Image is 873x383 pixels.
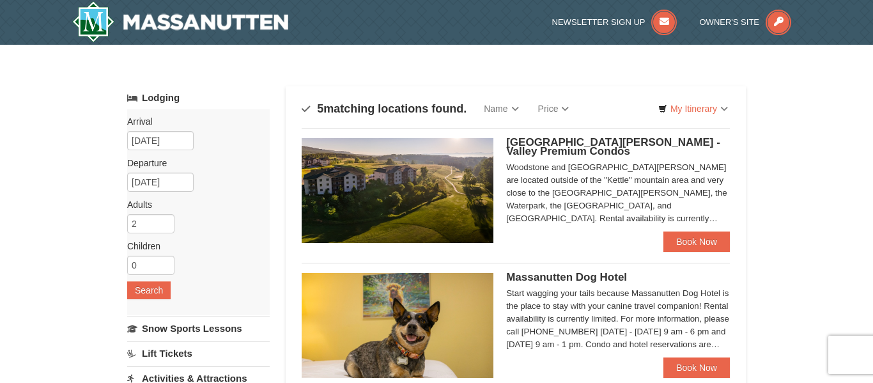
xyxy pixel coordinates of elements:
a: Name [474,96,528,121]
label: Departure [127,157,260,169]
span: Owner's Site [700,17,760,27]
button: Search [127,281,171,299]
div: Start wagging your tails because Massanutten Dog Hotel is the place to stay with your canine trav... [506,287,730,351]
span: Newsletter Sign Up [552,17,645,27]
a: Book Now [663,357,730,378]
a: Newsletter Sign Up [552,17,677,27]
span: 5 [317,102,323,115]
a: Massanutten Resort [72,1,288,42]
a: Snow Sports Lessons [127,317,270,340]
img: Massanutten Resort Logo [72,1,288,42]
a: Book Now [663,231,730,252]
h4: matching locations found. [302,102,467,115]
a: Owner's Site [700,17,792,27]
span: Massanutten Dog Hotel [506,271,627,283]
a: My Itinerary [650,99,736,118]
div: Woodstone and [GEOGRAPHIC_DATA][PERSON_NAME] are located outside of the "Kettle" mountain area an... [506,161,730,225]
a: Lift Tickets [127,341,270,365]
a: Lodging [127,86,270,109]
label: Arrival [127,115,260,128]
a: Price [529,96,579,121]
img: 19219041-4-ec11c166.jpg [302,138,493,243]
label: Adults [127,198,260,211]
img: 27428181-5-81c892a3.jpg [302,273,493,378]
span: [GEOGRAPHIC_DATA][PERSON_NAME] - Valley Premium Condos [506,136,720,157]
label: Children [127,240,260,253]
